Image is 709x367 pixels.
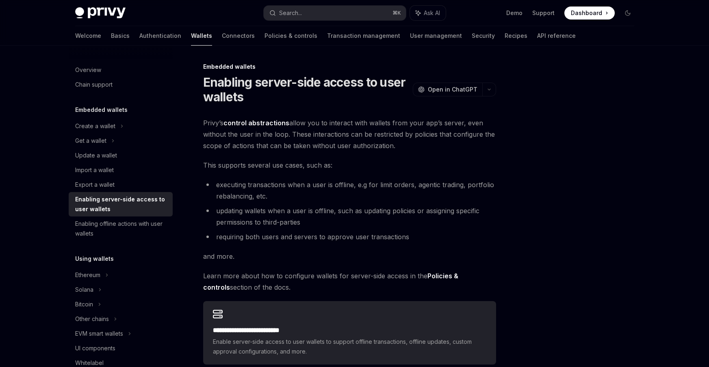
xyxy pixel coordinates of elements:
[75,105,128,115] h5: Embedded wallets
[75,65,101,75] div: Overview
[69,148,173,163] a: Update a wallet
[279,8,302,18] div: Search...
[537,26,576,46] a: API reference
[75,165,114,175] div: Import a wallet
[139,26,181,46] a: Authentication
[75,121,115,131] div: Create a wallet
[75,343,115,353] div: UI components
[223,119,289,127] a: control abstractions
[410,26,462,46] a: User management
[75,151,117,160] div: Update a wallet
[75,270,100,280] div: Ethereum
[69,192,173,216] a: Enabling server-side access to user wallets
[75,194,168,214] div: Enabling server-side access to user wallets
[203,75,410,104] h1: Enabling server-side access to user wallets
[564,7,615,20] a: Dashboard
[75,254,114,264] h5: Using wallets
[191,26,212,46] a: Wallets
[203,231,496,242] li: requiring both users and servers to approve user transactions
[203,117,496,151] span: Privy’s allow you to interact with wallets from your app’s server, even without the user in the l...
[75,136,106,146] div: Get a wallet
[410,6,446,20] button: Ask AI
[472,26,495,46] a: Security
[75,219,168,238] div: Enabling offline actions with user wallets
[75,329,123,339] div: EVM smart wallets
[203,270,496,293] span: Learn more about how to configure wallets for server-side access in the section of the docs.
[621,7,634,20] button: Toggle dark mode
[111,26,130,46] a: Basics
[424,9,440,17] span: Ask AI
[203,179,496,202] li: executing transactions when a user is offline, e.g for limit orders, agentic trading, portfolio r...
[203,205,496,228] li: updating wallets when a user is offline, such as updating policies or assigning specific permissi...
[213,337,486,356] span: Enable server-side access to user wallets to support offline transactions, offline updates, custo...
[222,26,255,46] a: Connectors
[69,341,173,356] a: UI components
[327,26,400,46] a: Transaction management
[75,26,101,46] a: Welcome
[571,9,602,17] span: Dashboard
[265,26,317,46] a: Policies & controls
[69,177,173,192] a: Export a wallet
[75,299,93,309] div: Bitcoin
[532,9,555,17] a: Support
[505,26,527,46] a: Recipes
[203,63,496,71] div: Embedded wallets
[75,314,109,324] div: Other chains
[413,83,482,96] button: Open in ChatGPT
[75,285,93,295] div: Solana
[75,80,113,90] div: Chain support
[428,85,477,94] span: Open in ChatGPT
[69,216,173,241] a: Enabling offline actions with user wallets
[69,63,173,77] a: Overview
[506,9,523,17] a: Demo
[203,251,496,262] span: and more.
[392,10,401,16] span: ⌘ K
[75,180,115,190] div: Export a wallet
[69,163,173,177] a: Import a wallet
[75,7,126,19] img: dark logo
[203,159,496,171] span: This supports several use cases, such as:
[69,77,173,92] a: Chain support
[264,6,406,20] button: Search...⌘K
